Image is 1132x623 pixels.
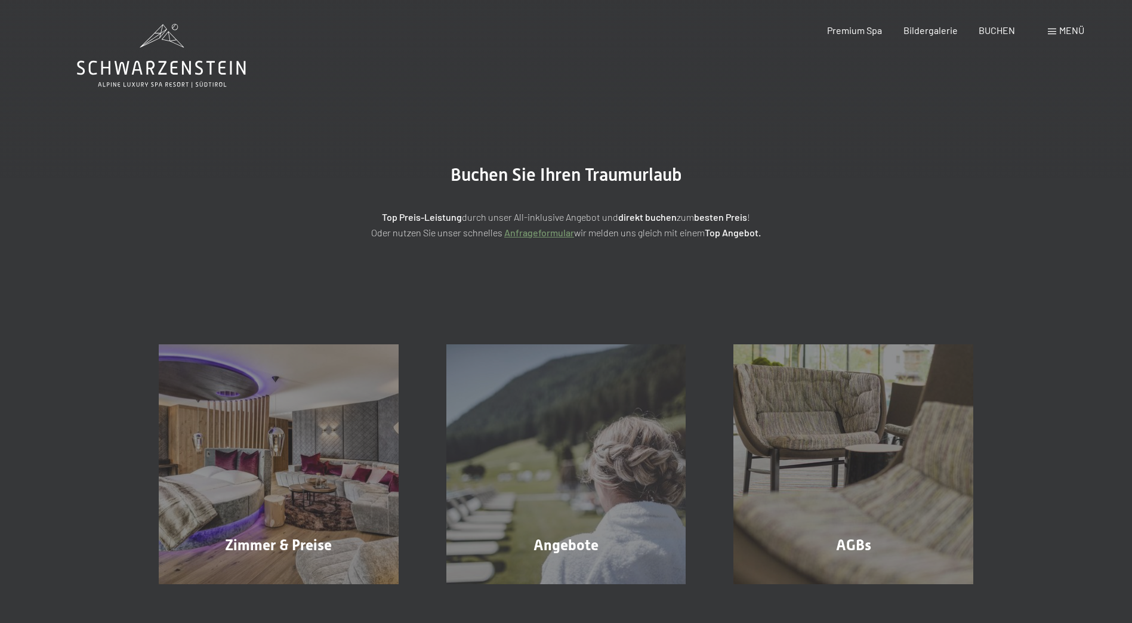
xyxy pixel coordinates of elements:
[827,24,882,36] a: Premium Spa
[451,164,682,185] span: Buchen Sie Ihren Traumurlaub
[268,209,865,240] p: durch unser All-inklusive Angebot und zum ! Oder nutzen Sie unser schnelles wir melden uns gleich...
[135,344,422,584] a: Buchung Zimmer & Preise
[533,536,599,554] span: Angebote
[836,536,871,554] span: AGBs
[710,344,997,584] a: Buchung AGBs
[382,211,462,223] strong: Top Preis-Leistung
[903,24,958,36] a: Bildergalerie
[979,24,1015,36] a: BUCHEN
[705,227,761,238] strong: Top Angebot.
[422,344,710,584] a: Buchung Angebote
[225,536,332,554] span: Zimmer & Preise
[618,211,677,223] strong: direkt buchen
[504,227,574,238] a: Anfrageformular
[694,211,747,223] strong: besten Preis
[1059,24,1084,36] span: Menü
